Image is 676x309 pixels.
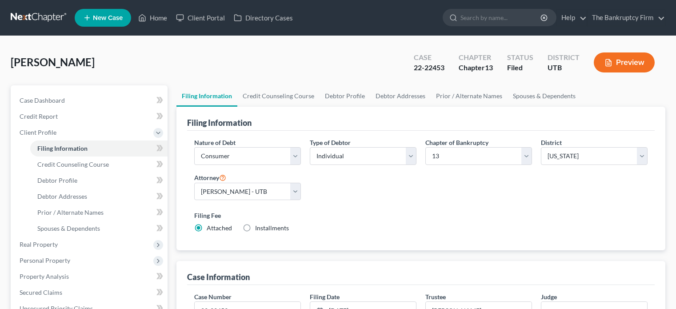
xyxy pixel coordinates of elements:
[541,292,557,301] label: Judge
[459,52,493,63] div: Chapter
[20,289,62,296] span: Secured Claims
[431,85,508,107] a: Prior / Alternate Names
[12,108,168,124] a: Credit Report
[310,292,340,301] label: Filing Date
[20,257,70,264] span: Personal Property
[320,85,370,107] a: Debtor Profile
[30,205,168,221] a: Prior / Alternate Names
[20,96,65,104] span: Case Dashboard
[194,138,236,147] label: Nature of Debt
[20,112,58,120] span: Credit Report
[557,10,587,26] a: Help
[37,177,77,184] span: Debtor Profile
[194,292,232,301] label: Case Number
[594,52,655,72] button: Preview
[12,269,168,285] a: Property Analysis
[37,225,100,232] span: Spouses & Dependents
[172,10,229,26] a: Client Portal
[20,241,58,248] span: Real Property
[11,56,95,68] span: [PERSON_NAME]
[37,209,104,216] span: Prior / Alternate Names
[93,15,123,21] span: New Case
[255,224,289,232] span: Installments
[20,273,69,280] span: Property Analysis
[414,52,444,63] div: Case
[459,63,493,73] div: Chapter
[37,144,88,152] span: Filing Information
[541,138,562,147] label: District
[187,272,250,282] div: Case Information
[508,85,581,107] a: Spouses & Dependents
[485,63,493,72] span: 13
[460,9,542,26] input: Search by name...
[37,193,87,200] span: Debtor Addresses
[370,85,431,107] a: Debtor Addresses
[12,92,168,108] a: Case Dashboard
[237,85,320,107] a: Credit Counseling Course
[187,117,252,128] div: Filing Information
[425,292,446,301] label: Trustee
[30,189,168,205] a: Debtor Addresses
[207,224,232,232] span: Attached
[507,63,533,73] div: Filed
[20,128,56,136] span: Client Profile
[30,173,168,189] a: Debtor Profile
[588,10,665,26] a: The Bankruptcy Firm
[507,52,533,63] div: Status
[425,138,488,147] label: Chapter of Bankruptcy
[30,221,168,237] a: Spouses & Dependents
[194,211,648,220] label: Filing Fee
[194,172,226,183] label: Attorney
[310,138,351,147] label: Type of Debtor
[30,140,168,157] a: Filing Information
[548,63,580,73] div: UTB
[548,52,580,63] div: District
[134,10,172,26] a: Home
[37,161,109,168] span: Credit Counseling Course
[12,285,168,301] a: Secured Claims
[414,63,444,73] div: 22-22453
[229,10,297,26] a: Directory Cases
[176,85,237,107] a: Filing Information
[30,157,168,173] a: Credit Counseling Course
